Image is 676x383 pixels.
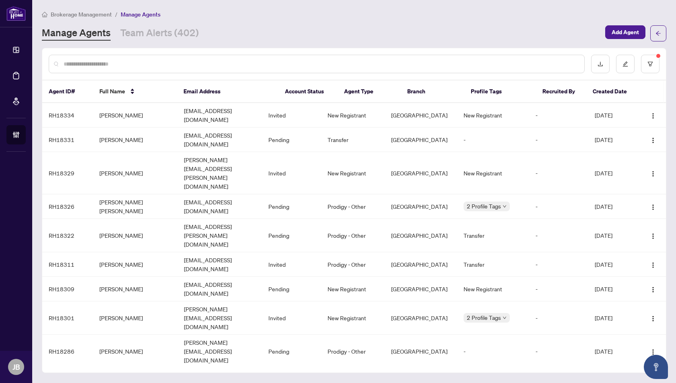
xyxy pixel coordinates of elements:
td: [DATE] [588,103,639,128]
td: [PERSON_NAME] [93,301,177,335]
li: / [115,10,117,19]
td: Pending [262,277,321,301]
img: Logo [650,204,656,210]
td: [PERSON_NAME] [93,335,177,368]
td: Transfer [457,219,529,252]
td: Invited [262,301,321,335]
td: Prodigy - Other [321,252,385,277]
td: [PERSON_NAME] [93,103,177,128]
span: home [42,12,47,17]
button: Logo [647,109,660,121]
span: download [598,61,603,67]
td: [DATE] [588,252,639,277]
span: down [503,204,507,208]
td: RH18329 [42,152,93,194]
td: Prodigy - Other [321,219,385,252]
td: [EMAIL_ADDRESS][DOMAIN_NAME] [177,252,262,277]
img: Logo [650,113,656,119]
td: - [529,301,588,335]
td: - [529,277,588,301]
td: Pending [262,128,321,152]
td: New Registrant [321,301,385,335]
td: [EMAIL_ADDRESS][DOMAIN_NAME] [177,194,262,219]
button: Open asap [644,355,668,379]
span: Manage Agents [121,11,161,18]
td: Pending [262,194,321,219]
td: - [529,219,588,252]
td: Transfer [321,128,385,152]
td: - [529,152,588,194]
span: arrow-left [655,31,661,36]
td: [GEOGRAPHIC_DATA] [385,194,458,219]
button: Logo [647,258,660,271]
td: [GEOGRAPHIC_DATA] [385,301,458,335]
img: Logo [650,171,656,177]
img: Logo [650,315,656,322]
td: New Registrant [457,152,529,194]
th: Full Name [93,80,177,103]
td: - [529,252,588,277]
td: Transfer [457,252,529,277]
td: [EMAIL_ADDRESS][DOMAIN_NAME] [177,277,262,301]
td: [PERSON_NAME][EMAIL_ADDRESS][DOMAIN_NAME] [177,335,262,368]
span: 2 Profile Tags [467,202,501,211]
button: Logo [647,229,660,242]
a: Team Alerts (402) [120,26,199,41]
td: New Registrant [457,103,529,128]
td: New Registrant [321,277,385,301]
td: New Registrant [321,103,385,128]
td: RH18309 [42,277,93,301]
button: Logo [647,282,660,295]
span: JB [12,361,20,373]
td: [DATE] [588,194,639,219]
td: [PERSON_NAME][EMAIL_ADDRESS][PERSON_NAME][DOMAIN_NAME] [177,152,262,194]
th: Account Status [278,80,338,103]
td: - [457,335,529,368]
span: down [503,316,507,320]
td: [GEOGRAPHIC_DATA] [385,152,458,194]
span: Full Name [99,87,125,96]
td: [GEOGRAPHIC_DATA] [385,219,458,252]
td: RH18334 [42,103,93,128]
td: Pending [262,219,321,252]
td: - [529,128,588,152]
td: RH18286 [42,335,93,368]
td: [GEOGRAPHIC_DATA] [385,277,458,301]
td: [DATE] [588,219,639,252]
td: [PERSON_NAME][EMAIL_ADDRESS][DOMAIN_NAME] [177,301,262,335]
td: - [457,128,529,152]
button: Logo [647,311,660,324]
td: [DATE] [588,301,639,335]
a: Manage Agents [42,26,111,41]
td: RH18322 [42,219,93,252]
td: Prodigy - Other [321,335,385,368]
span: 2 Profile Tags [467,313,501,322]
td: RH18326 [42,194,93,219]
th: Created Date [586,80,637,103]
button: download [591,55,610,73]
td: Invited [262,152,321,194]
td: [PERSON_NAME] [93,219,177,252]
th: Email Address [177,80,278,103]
img: logo [6,6,26,21]
td: [GEOGRAPHIC_DATA] [385,252,458,277]
td: [DATE] [588,335,639,368]
td: New Registrant [457,277,529,301]
img: Logo [650,286,656,293]
td: - [529,194,588,219]
td: [EMAIL_ADDRESS][DOMAIN_NAME] [177,103,262,128]
img: Logo [650,349,656,355]
td: [DATE] [588,128,639,152]
button: edit [616,55,635,73]
button: Logo [647,345,660,358]
td: [PERSON_NAME] [93,252,177,277]
span: Brokerage Management [51,11,112,18]
td: Pending [262,335,321,368]
span: Add Agent [612,26,639,39]
td: [EMAIL_ADDRESS][DOMAIN_NAME] [177,128,262,152]
td: [GEOGRAPHIC_DATA] [385,103,458,128]
th: Agent ID# [42,80,93,103]
td: Prodigy - Other [321,194,385,219]
th: Branch [401,80,464,103]
th: Recruited By [536,80,587,103]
